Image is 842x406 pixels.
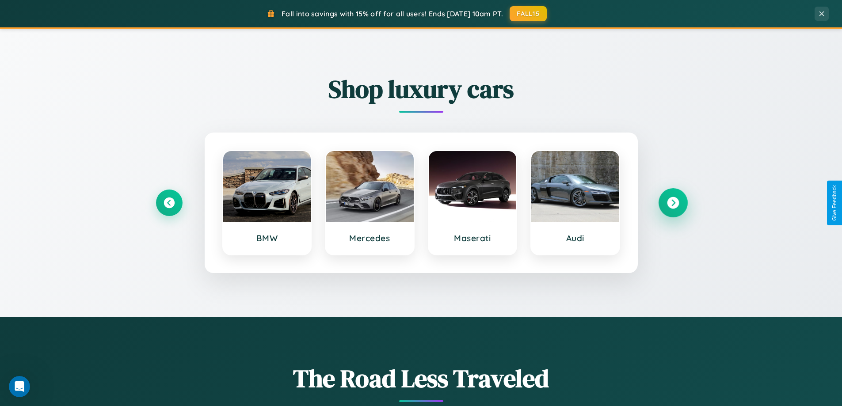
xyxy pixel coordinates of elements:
[438,233,508,243] h3: Maserati
[232,233,302,243] h3: BMW
[510,6,547,21] button: FALL15
[335,233,405,243] h3: Mercedes
[540,233,610,243] h3: Audi
[156,361,686,395] h1: The Road Less Traveled
[9,376,30,397] iframe: Intercom live chat
[156,72,686,106] h2: Shop luxury cars
[282,9,503,18] span: Fall into savings with 15% off for all users! Ends [DATE] 10am PT.
[831,185,838,221] div: Give Feedback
